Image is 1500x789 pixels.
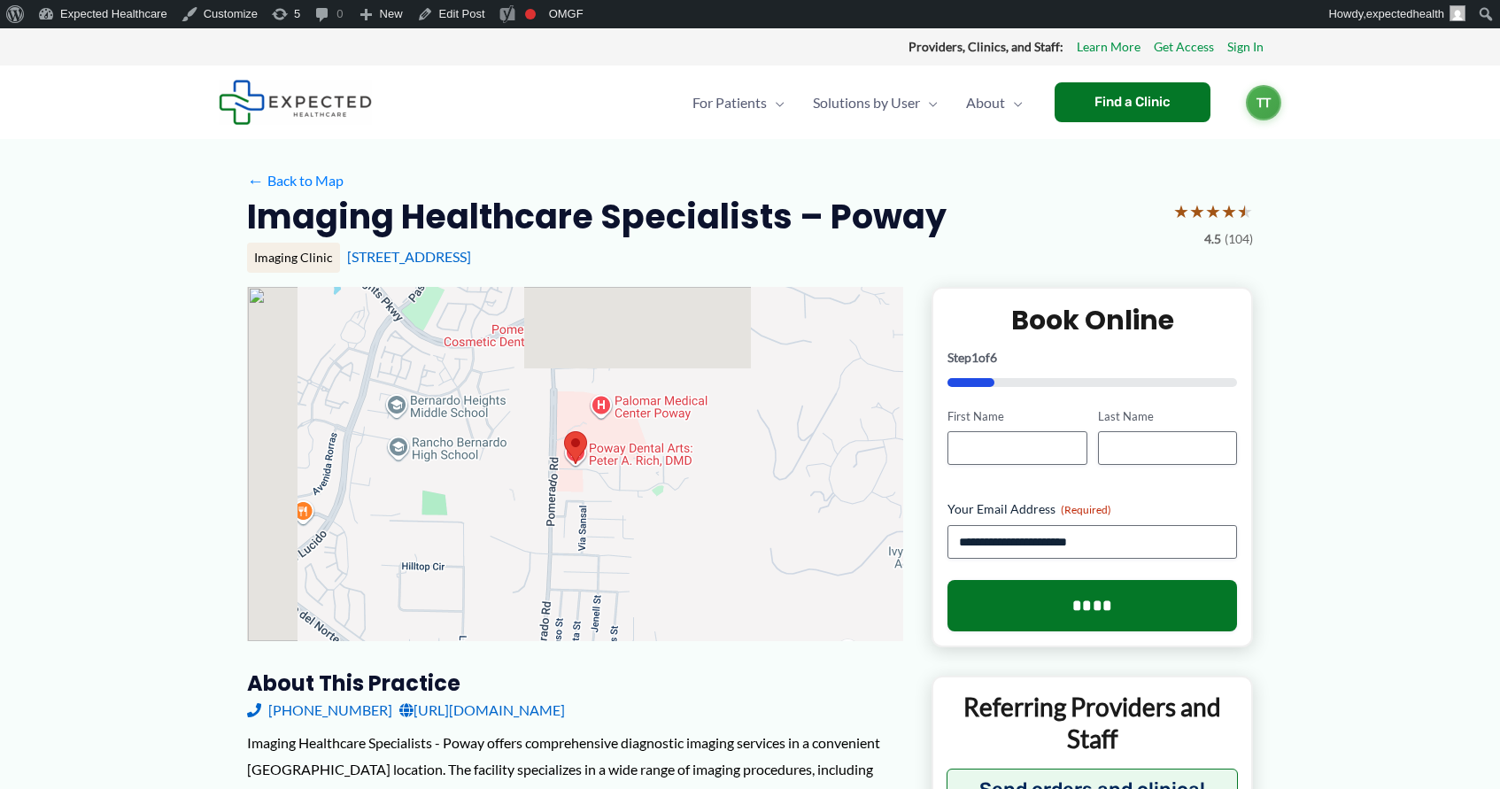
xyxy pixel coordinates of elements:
a: [PHONE_NUMBER] [247,697,392,723]
a: TT [1246,85,1281,120]
h3: About this practice [247,669,903,697]
span: Menu Toggle [767,72,785,134]
nav: Primary Site Navigation [678,72,1037,134]
label: Your Email Address [947,500,1237,518]
a: Learn More [1077,35,1140,58]
span: Solutions by User [813,72,920,134]
span: 6 [990,350,997,365]
span: expectedhealth [1366,7,1444,20]
a: Sign In [1227,35,1264,58]
span: About [966,72,1005,134]
a: Find a Clinic [1055,82,1210,122]
span: ★ [1189,195,1205,228]
a: AboutMenu Toggle [952,72,1037,134]
span: (104) [1225,228,1253,251]
label: First Name [947,408,1086,425]
span: ★ [1173,195,1189,228]
a: ←Back to Map [247,167,344,194]
span: ★ [1221,195,1237,228]
h2: Imaging Healthcare Specialists – Poway [247,195,947,238]
span: 1 [971,350,978,365]
h2: Book Online [947,303,1237,337]
span: For Patients [692,72,767,134]
a: [STREET_ADDRESS] [347,248,471,265]
a: Solutions by UserMenu Toggle [799,72,952,134]
a: For PatientsMenu Toggle [678,72,799,134]
img: Expected Healthcare Logo - side, dark font, small [219,80,372,125]
div: Imaging Clinic [247,243,340,273]
span: (Required) [1061,503,1111,516]
div: Focus keyphrase not set [525,9,536,19]
span: ★ [1205,195,1221,228]
span: ← [247,172,264,189]
strong: Providers, Clinics, and Staff: [909,39,1063,54]
span: 4.5 [1204,228,1221,251]
span: Menu Toggle [920,72,938,134]
p: Step of [947,352,1237,364]
label: Last Name [1098,408,1237,425]
a: Get Access [1154,35,1214,58]
span: ★ [1237,195,1253,228]
a: [URL][DOMAIN_NAME] [399,697,565,723]
span: Menu Toggle [1005,72,1023,134]
p: Referring Providers and Staff [947,691,1238,755]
